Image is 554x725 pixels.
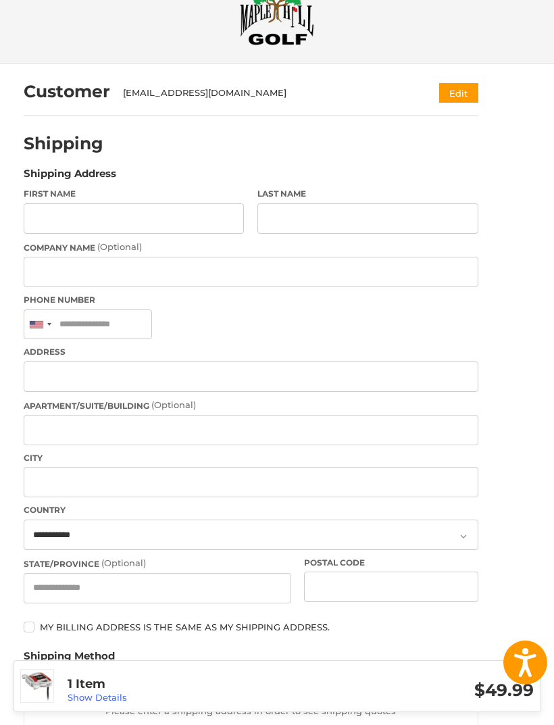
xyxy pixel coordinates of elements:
[24,133,103,154] h2: Shipping
[24,294,478,306] label: Phone Number
[24,310,55,339] div: United States: +1
[301,680,534,701] h3: $49.99
[24,452,478,464] label: City
[68,692,127,703] a: Show Details
[24,649,115,670] legend: Shipping Method
[24,241,478,254] label: Company Name
[24,346,478,358] label: Address
[24,622,478,632] label: My billing address is the same as my shipping address.
[21,670,53,702] img: Orlimar Golf F80 Mallet Putter
[151,399,196,410] small: (Optional)
[24,399,478,412] label: Apartment/Suite/Building
[24,166,116,188] legend: Shipping Address
[304,557,478,569] label: Postal Code
[97,241,142,252] small: (Optional)
[443,689,554,725] iframe: Zákaznické recenze Google
[24,188,245,200] label: First Name
[123,86,413,100] div: [EMAIL_ADDRESS][DOMAIN_NAME]
[24,557,291,570] label: State/Province
[24,81,110,102] h2: Customer
[439,83,478,103] button: Edit
[68,676,301,692] h3: 1 Item
[24,504,478,516] label: Country
[257,188,478,200] label: Last Name
[101,557,146,568] small: (Optional)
